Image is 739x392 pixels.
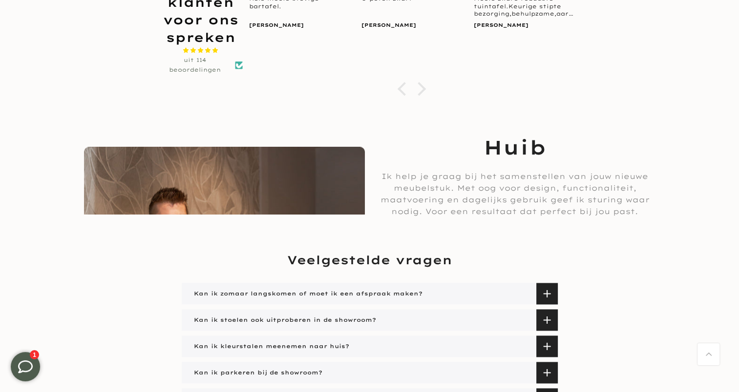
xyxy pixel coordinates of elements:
a: Kan ik stoelen ook uitproberen in de showroom? [182,309,558,331]
span: Veelgestelde vragen [287,252,452,268]
a: Kan ik parkeren bij de showroom? [182,362,558,383]
div: [PERSON_NAME] [361,23,462,28]
a: Terug naar boven [697,343,719,365]
a: Kan ik zomaar langskomen of moet ik een afspraak maken? [182,283,558,304]
a: uit 114 beoordelingen [159,56,232,75]
iframe: toggle-frame [1,342,50,391]
span: Kan ik parkeren bij de showroom? [191,362,322,383]
h3: Huib [380,134,651,161]
span: Kan ik stoelen ook uitproberen in de showroom? [191,309,376,331]
div: [PERSON_NAME] [249,23,350,28]
div: [PERSON_NAME] [474,23,574,28]
span: Kan ik kleurstalen meenemen naar huis? [191,335,349,357]
span: 4.88 stars [159,46,243,56]
span: Kan ik zomaar langskomen of moet ik een afspraak maken? [191,283,422,304]
a: Kan ik kleurstalen meenemen naar huis? [182,335,558,357]
p: Ik help je graag bij het samenstellen van jouw nieuwe meubelstuk. Met oog voor design, functional... [380,171,651,217]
